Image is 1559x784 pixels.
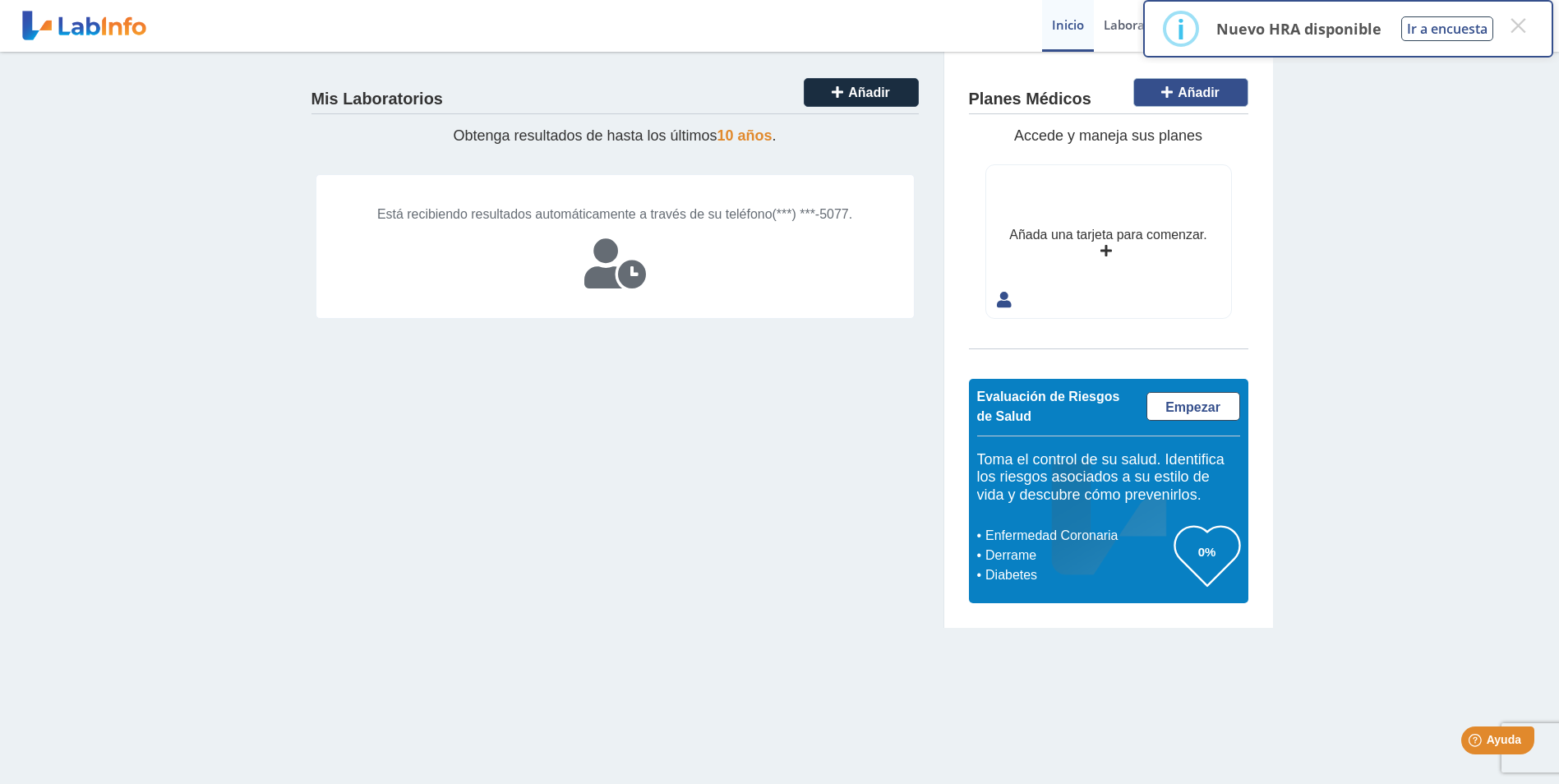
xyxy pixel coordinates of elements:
h5: Toma el control de su salud. Identifica los riesgos asociados a su estilo de vida y descubre cómo... [977,451,1240,505]
span: Obtenga resultados de hasta los últimos . [453,127,776,144]
button: Ir a encuesta [1401,16,1493,41]
span: 10 años [717,127,773,144]
span: Añadir [848,85,890,99]
li: Derrame [981,546,1174,565]
span: Está recibiendo resultados automáticamente a través de su teléfono [377,207,773,221]
button: Close this dialog [1503,11,1533,40]
h3: 0% [1174,542,1240,562]
span: Evaluación de Riesgos de Salud [977,390,1120,423]
span: Empezar [1165,400,1220,414]
span: Añadir [1178,85,1220,99]
button: Añadir [1133,78,1248,107]
li: Diabetes [981,565,1174,585]
button: Añadir [804,78,919,107]
div: Añada una tarjeta para comenzar. [1009,225,1206,245]
a: Empezar [1146,392,1240,421]
h4: Mis Laboratorios [311,90,443,109]
iframe: Help widget launcher [1413,720,1541,766]
h4: Planes Médicos [969,90,1091,109]
p: Nuevo HRA disponible [1216,19,1381,39]
span: Accede y maneja sus planes [1014,127,1202,144]
div: i [1177,14,1185,44]
li: Enfermedad Coronaria [981,526,1174,546]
